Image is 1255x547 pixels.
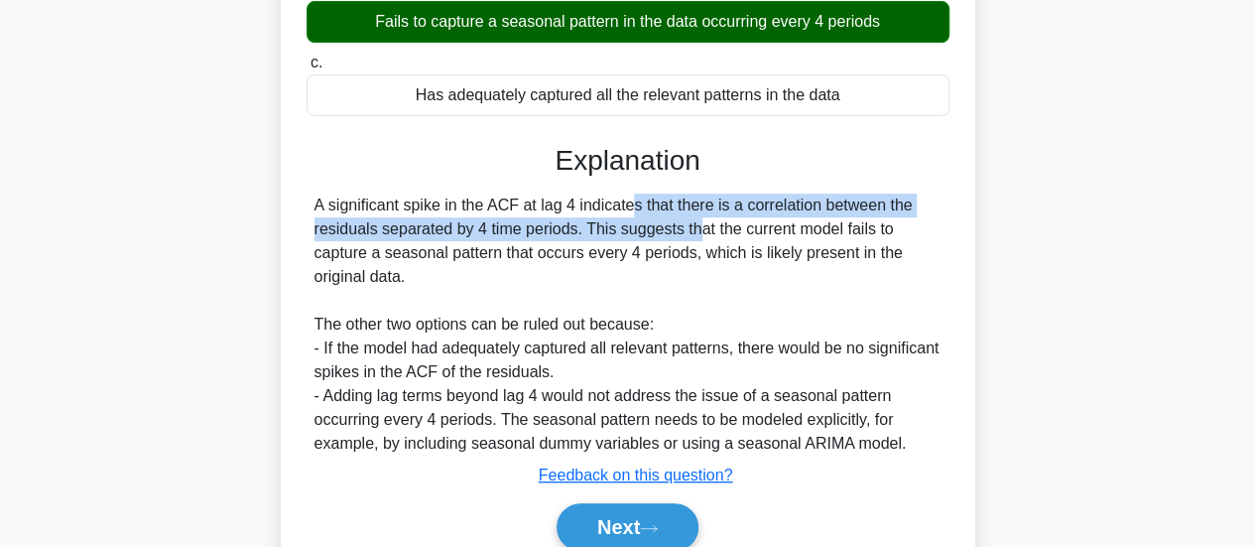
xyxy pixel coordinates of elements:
[314,194,941,456] div: A significant spike in the ACF at lag 4 indicates that there is a correlation between the residua...
[539,467,733,483] a: Feedback on this question?
[307,74,949,116] div: Has adequately captured all the relevant patterns in the data
[318,144,938,178] h3: Explanation
[307,1,949,43] div: Fails to capture a seasonal pattern in the data occurring every 4 periods
[311,54,322,70] span: c.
